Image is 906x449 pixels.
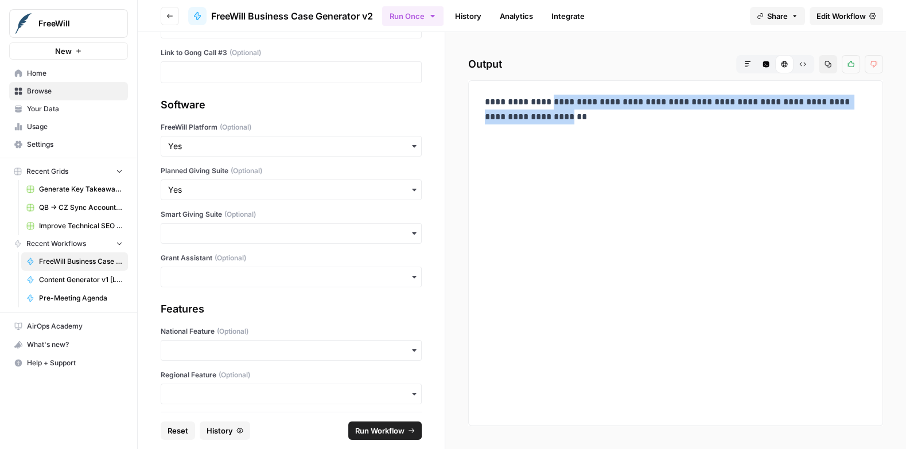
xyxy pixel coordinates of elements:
[9,317,128,335] a: AirOps Academy
[9,354,128,372] button: Help + Support
[810,7,883,25] a: Edit Workflow
[816,10,866,22] span: Edit Workflow
[224,209,256,220] span: (Optional)
[39,275,123,285] span: Content Generator v1 [LIVE]
[9,118,128,136] a: Usage
[161,301,422,317] div: Features
[161,370,422,380] label: Regional Feature
[215,253,246,263] span: (Optional)
[21,289,128,307] a: Pre-Meeting Agenda
[10,336,127,353] div: What's new?
[9,42,128,60] button: New
[21,252,128,271] a: FreeWill Business Case Generator v2
[9,163,128,180] button: Recent Grids
[39,293,123,303] span: Pre-Meeting Agenda
[161,122,422,132] label: FreeWill Platform
[27,122,123,132] span: Usage
[27,321,123,331] span: AirOps Academy
[220,122,251,132] span: (Optional)
[39,256,123,267] span: FreeWill Business Case Generator v2
[200,421,250,440] button: History
[21,217,128,235] a: Improve Technical SEO for Page
[27,139,123,150] span: Settings
[468,55,883,73] h2: Output
[348,421,422,440] button: Run Workflow
[9,9,128,38] button: Workspace: FreeWill
[355,425,405,436] span: Run Workflow
[188,7,373,25] a: FreeWill Business Case Generator v2
[382,6,444,26] button: Run Once
[13,13,34,34] img: FreeWill Logo
[161,421,195,440] button: Reset
[26,239,86,249] span: Recent Workflows
[231,166,262,176] span: (Optional)
[38,18,108,29] span: FreeWill
[750,7,805,25] button: Share
[21,180,128,198] a: Generate Key Takeaways from Webinar Transcripts
[27,68,123,79] span: Home
[21,198,128,217] a: QB -> CZ Sync Account Matching
[27,104,123,114] span: Your Data
[161,166,422,176] label: Planned Giving Suite
[9,100,128,118] a: Your Data
[168,425,188,436] span: Reset
[161,209,422,220] label: Smart Giving Suite
[27,358,123,368] span: Help + Support
[55,45,72,57] span: New
[161,97,422,113] div: Software
[545,7,592,25] a: Integrate
[39,184,123,194] span: Generate Key Takeaways from Webinar Transcripts
[767,10,788,22] span: Share
[161,326,422,337] label: National Feature
[21,271,128,289] a: Content Generator v1 [LIVE]
[168,184,414,196] input: Yes
[9,135,128,154] a: Settings
[26,166,68,177] span: Recent Grids
[493,7,540,25] a: Analytics
[39,221,123,231] span: Improve Technical SEO for Page
[161,48,422,58] label: Link to Gong Call #3
[217,326,248,337] span: (Optional)
[219,370,250,380] span: (Optional)
[9,235,128,252] button: Recent Workflows
[9,82,128,100] a: Browse
[9,64,128,83] a: Home
[27,86,123,96] span: Browse
[211,9,373,23] span: FreeWill Business Case Generator v2
[9,335,128,354] button: What's new?
[161,253,422,263] label: Grant Assistant
[207,425,233,436] span: History
[230,48,261,58] span: (Optional)
[39,202,123,213] span: QB -> CZ Sync Account Matching
[448,7,488,25] a: History
[168,140,414,152] input: Yes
